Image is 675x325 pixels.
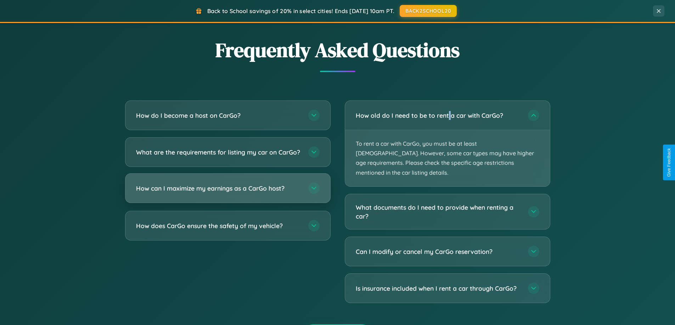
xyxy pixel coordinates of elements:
[356,284,521,293] h3: Is insurance included when I rent a car through CarGo?
[356,111,521,120] h3: How old do I need to be to rent a car with CarGo?
[136,221,301,230] h3: How does CarGo ensure the safety of my vehicle?
[356,247,521,256] h3: Can I modify or cancel my CarGo reservation?
[207,7,394,14] span: Back to School savings of 20% in select cities! Ends [DATE] 10am PT.
[666,148,671,177] div: Give Feedback
[136,184,301,193] h3: How can I maximize my earnings as a CarGo host?
[125,36,550,64] h2: Frequently Asked Questions
[356,203,521,220] h3: What documents do I need to provide when renting a car?
[345,130,550,186] p: To rent a car with CarGo, you must be at least [DEMOGRAPHIC_DATA]. However, some car types may ha...
[400,5,457,17] button: BACK2SCHOOL20
[136,148,301,157] h3: What are the requirements for listing my car on CarGo?
[136,111,301,120] h3: How do I become a host on CarGo?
